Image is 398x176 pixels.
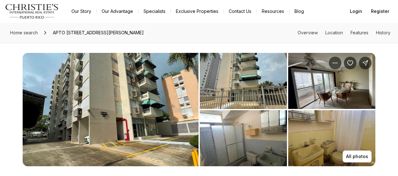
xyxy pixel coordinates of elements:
[224,7,256,16] button: Contact Us
[257,7,289,16] a: Resources
[23,53,199,166] li: 1 of 3
[50,28,146,38] span: APTO [STREET_ADDRESS][PERSON_NAME]
[10,30,38,35] span: Home search
[329,57,341,69] button: Property options
[8,28,40,38] a: Home search
[298,30,318,35] a: Skip to: Overview
[200,110,287,166] button: View image gallery
[288,53,375,109] button: View image gallery
[367,5,393,18] button: Register
[200,53,376,166] li: 2 of 3
[200,53,287,109] button: View image gallery
[66,7,96,16] a: Our Story
[288,110,375,166] button: View image gallery
[346,5,366,18] button: Login
[5,4,59,19] img: logo
[97,7,138,16] a: Our Advantage
[371,9,389,14] span: Register
[376,30,390,35] a: Skip to: History
[350,9,362,14] span: Login
[350,30,368,35] a: Skip to: Features
[344,57,356,69] button: Save Property: APTO 302 CONDADO GARDENS #302
[289,7,309,16] a: Blog
[359,57,372,69] button: Share Property: APTO 302 CONDADO GARDENS #302
[325,30,343,35] a: Skip to: Location
[298,30,390,35] nav: Page section menu
[23,53,375,166] div: Listing Photos
[171,7,223,16] a: Exclusive Properties
[138,7,171,16] a: Specialists
[23,53,199,166] button: View image gallery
